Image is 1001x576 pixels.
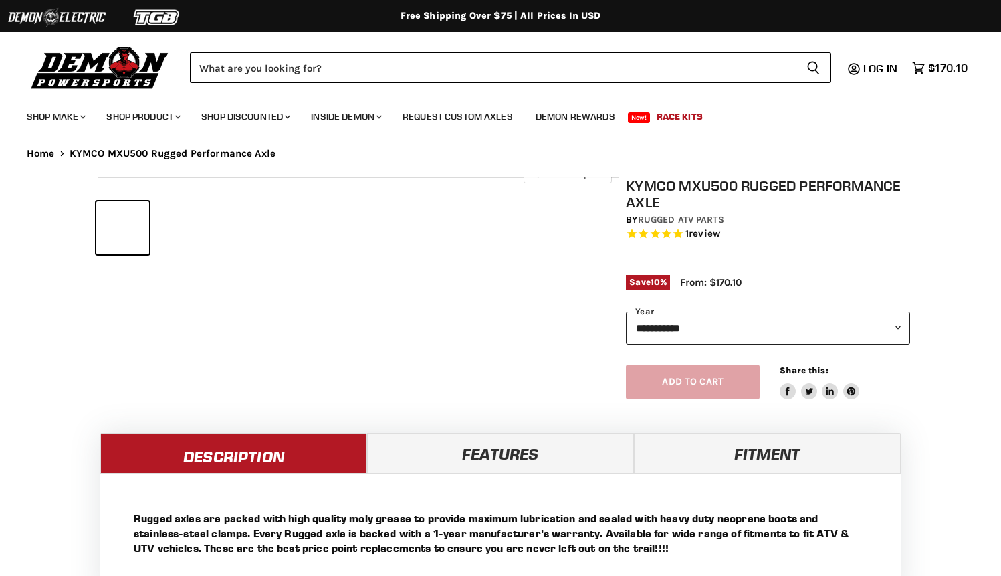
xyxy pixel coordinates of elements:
span: Click to expand [530,169,604,179]
a: Shop Make [17,103,94,130]
img: Demon Electric Logo 2 [7,5,107,30]
span: Share this: [780,365,828,375]
ul: Main menu [17,98,964,130]
span: From: $170.10 [680,276,742,288]
a: Race Kits [647,103,713,130]
a: Features [367,433,634,473]
button: Search [796,52,831,83]
button: IMAGE thumbnail [96,201,149,254]
p: Rugged axles are packed with high quality moly grease to provide maximum lubrication and sealed w... [134,511,867,555]
form: Product [190,52,831,83]
span: Save % [626,275,670,290]
h1: KYMCO MXU500 Rugged Performance Axle [626,177,910,211]
input: Search [190,52,796,83]
a: Shop Product [96,103,189,130]
a: Fitment [634,433,901,473]
a: Request Custom Axles [393,103,523,130]
a: Home [27,148,55,159]
a: Inside Demon [301,103,390,130]
span: $170.10 [928,62,968,74]
span: 10 [651,277,660,287]
span: Rated 5.0 out of 5 stars 1 reviews [626,227,910,242]
a: Demon Rewards [526,103,625,130]
div: by [626,213,910,227]
a: Description [100,433,367,473]
span: 1 reviews [685,228,720,240]
span: KYMCO MXU500 Rugged Performance Axle [70,148,275,159]
aside: Share this: [780,365,859,400]
span: Log in [863,62,897,75]
span: review [689,228,720,240]
a: Rugged ATV Parts [638,214,724,225]
a: Shop Discounted [191,103,298,130]
span: New! [628,112,651,123]
a: $170.10 [905,58,974,78]
select: year [626,312,910,345]
img: Demon Powersports [27,43,173,91]
img: TGB Logo 2 [107,5,207,30]
a: Log in [857,62,905,74]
